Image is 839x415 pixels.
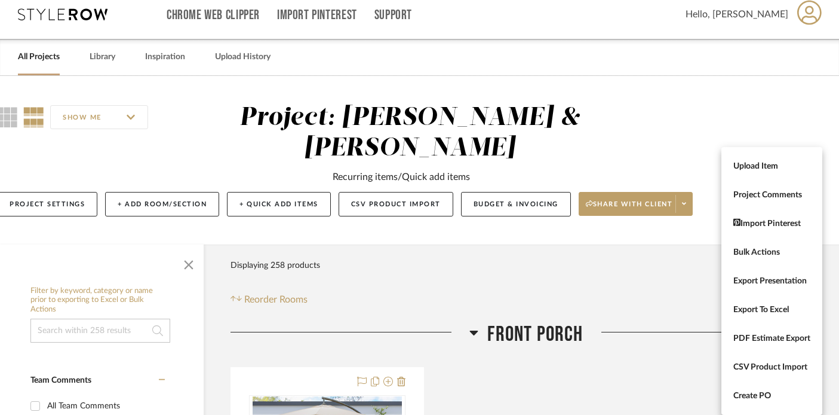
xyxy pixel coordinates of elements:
[733,362,810,373] span: CSV Product Import
[733,305,810,315] span: Export To Excel
[733,218,810,228] span: Import Pinterest
[733,334,810,344] span: PDF Estimate Export
[733,276,810,286] span: Export Presentation
[733,190,810,200] span: Project Comments
[733,391,810,401] span: Create PO
[733,161,810,172] span: Upload Item
[733,248,810,258] span: Bulk Actions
